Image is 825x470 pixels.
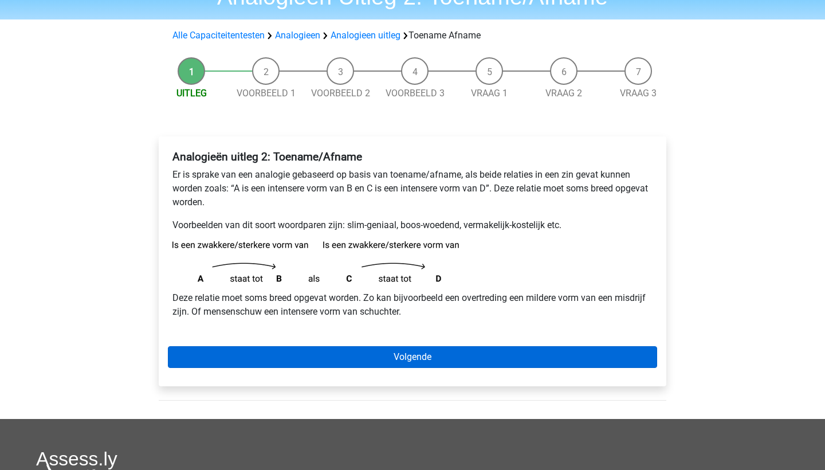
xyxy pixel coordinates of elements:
[172,241,459,282] img: analogies_pattern2.png
[620,88,657,99] a: Vraag 3
[168,346,657,368] a: Volgende
[172,291,653,319] p: Deze relatie moet soms breed opgevat worden. Zo kan bijvoorbeeld een overtreding een mildere vorm...
[172,218,653,232] p: Voorbeelden van dit soort woordparen zijn: slim-geniaal, boos-woedend, vermakelijk-kostelijk etc.
[331,30,400,41] a: Analogieen uitleg
[311,88,370,99] a: Voorbeeld 2
[172,150,362,163] b: Analogieën uitleg 2: Toename/Afname
[176,88,207,99] a: Uitleg
[545,88,582,99] a: Vraag 2
[275,30,320,41] a: Analogieen
[168,29,657,42] div: Toename Afname
[237,88,296,99] a: Voorbeeld 1
[172,168,653,209] p: Er is sprake van een analogie gebaseerd op basis van toename/afname, als beide relaties in een zi...
[172,30,265,41] a: Alle Capaciteitentesten
[386,88,445,99] a: Voorbeeld 3
[471,88,508,99] a: Vraag 1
